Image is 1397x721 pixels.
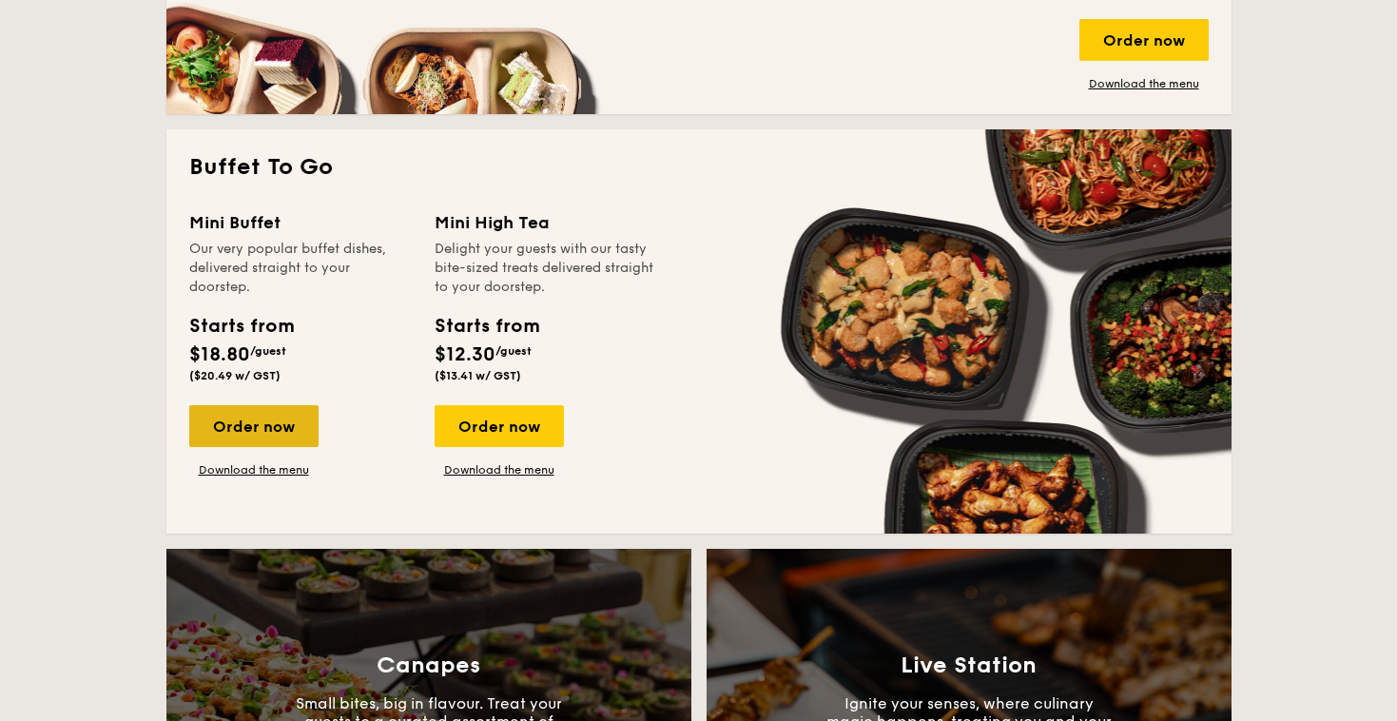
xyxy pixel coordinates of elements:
[1079,76,1209,91] a: Download the menu
[435,312,538,341] div: Starts from
[377,653,480,679] h3: Canapes
[435,405,564,447] div: Order now
[1079,19,1209,61] div: Order now
[189,462,319,477] a: Download the menu
[189,240,412,297] div: Our very popular buffet dishes, delivered straight to your doorstep.
[189,152,1209,183] h2: Buffet To Go
[189,369,281,382] span: ($20.49 w/ GST)
[250,344,286,358] span: /guest
[435,369,521,382] span: ($13.41 w/ GST)
[435,462,564,477] a: Download the menu
[435,343,495,366] span: $12.30
[189,209,412,236] div: Mini Buffet
[189,343,250,366] span: $18.80
[189,405,319,447] div: Order now
[901,653,1037,679] h3: Live Station
[435,209,657,236] div: Mini High Tea
[189,312,293,341] div: Starts from
[495,344,532,358] span: /guest
[435,240,657,297] div: Delight your guests with our tasty bite-sized treats delivered straight to your doorstep.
